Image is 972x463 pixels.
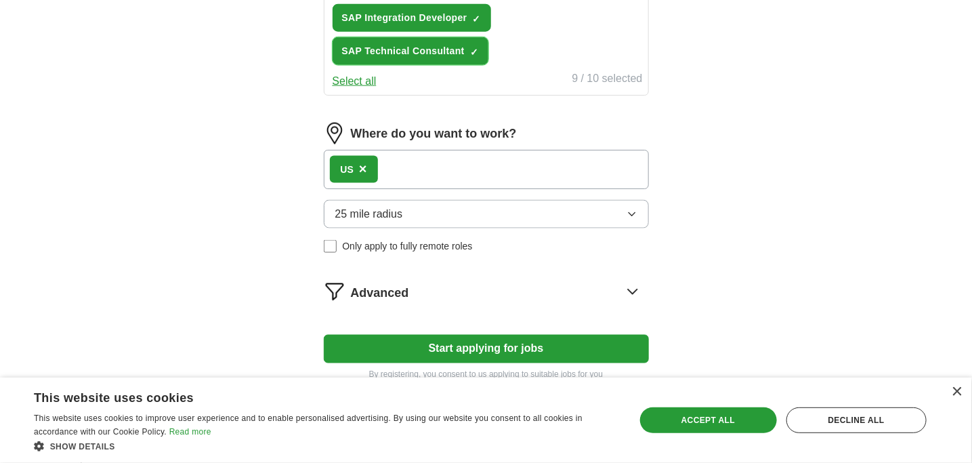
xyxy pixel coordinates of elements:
button: Start applying for jobs [324,335,649,363]
span: 25 mile radius [335,206,403,222]
span: This website uses cookies to improve user experience and to enable personalised advertising. By u... [34,414,583,437]
button: SAP Technical Consultant✓ [333,37,488,65]
button: 25 mile radius [324,200,649,228]
img: filter [324,281,345,302]
div: This website uses cookies [34,386,583,406]
img: location.png [324,123,345,144]
div: Decline all [786,407,927,433]
span: Only apply to fully remote roles [342,239,472,254]
span: ✓ [470,47,478,58]
span: ✓ [473,14,481,24]
div: Close [952,387,962,397]
div: Show details [34,439,617,453]
button: Select all [333,73,377,89]
p: By registering, you consent to us applying to suitable jobs for you [324,369,649,381]
button: SAP Integration Developer✓ [333,4,491,32]
button: × [359,159,367,180]
span: SAP Integration Developer [342,11,467,25]
label: Where do you want to work? [351,125,517,143]
span: SAP Technical Consultant [342,44,465,58]
span: Show details [50,442,115,451]
div: US [341,163,354,177]
span: Advanced [351,284,409,302]
div: 9 / 10 selected [572,71,642,89]
span: × [359,161,367,176]
div: Accept all [640,407,777,433]
input: Only apply to fully remote roles [324,240,337,254]
a: Read more, opens a new window [169,427,211,437]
